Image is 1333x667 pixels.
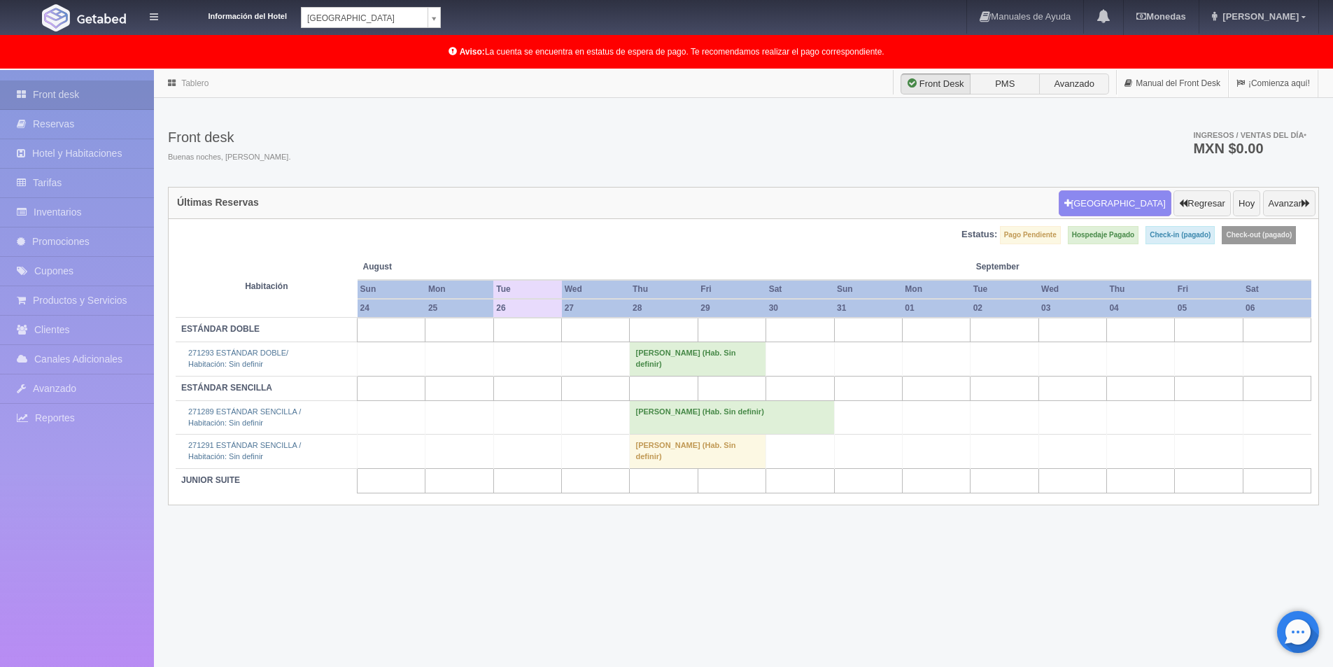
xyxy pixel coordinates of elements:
[245,281,288,291] strong: Habitación
[1136,11,1185,22] b: Monedas
[1000,226,1061,244] label: Pago Pendiente
[766,299,834,318] th: 30
[1038,280,1106,299] th: Wed
[358,280,425,299] th: Sun
[630,299,698,318] th: 28
[425,299,493,318] th: 25
[301,7,441,28] a: [GEOGRAPHIC_DATA]
[698,299,766,318] th: 29
[188,441,301,461] a: 271291 ESTÁNDAR SENCILLA /Habitación: Sin definir
[562,280,630,299] th: Wed
[630,400,834,434] td: [PERSON_NAME] (Hab. Sin definir)
[181,383,272,393] b: ESTÁNDAR SENCILLA
[460,47,485,57] b: Aviso:
[188,407,301,427] a: 271289 ESTÁNDAR SENCILLA /Habitación: Sin definir
[976,261,1101,273] span: September
[901,73,971,94] label: Front Desk
[168,129,290,145] h3: Front desk
[181,324,260,334] b: ESTÁNDAR DOBLE
[1222,226,1296,244] label: Check-out (pagado)
[970,73,1040,94] label: PMS
[1038,299,1106,318] th: 03
[42,4,70,31] img: Getabed
[562,299,630,318] th: 27
[1229,70,1318,97] a: ¡Comienza aquí!
[358,299,425,318] th: 24
[1233,190,1260,217] button: Hoy
[834,280,902,299] th: Sun
[1068,226,1138,244] label: Hospedaje Pagado
[1193,141,1306,155] h3: MXN $0.00
[902,280,970,299] th: Mon
[1175,299,1243,318] th: 05
[1039,73,1109,94] label: Avanzado
[1106,280,1174,299] th: Thu
[493,280,561,299] th: Tue
[630,435,766,468] td: [PERSON_NAME] (Hab. Sin definir)
[168,152,290,163] span: Buenas noches, [PERSON_NAME].
[961,228,997,241] label: Estatus:
[834,299,902,318] th: 31
[1193,131,1306,139] span: Ingresos / Ventas del día
[1106,299,1174,318] th: 04
[766,280,834,299] th: Sat
[1175,280,1243,299] th: Fri
[1059,190,1171,217] button: [GEOGRAPHIC_DATA]
[1173,190,1230,217] button: Regresar
[1243,280,1311,299] th: Sat
[1263,190,1316,217] button: Avanzar
[630,342,766,376] td: [PERSON_NAME] (Hab. Sin definir)
[1243,299,1311,318] th: 06
[630,280,698,299] th: Thu
[77,13,126,24] img: Getabed
[902,299,970,318] th: 01
[1219,11,1299,22] span: [PERSON_NAME]
[1145,226,1215,244] label: Check-in (pagado)
[181,78,209,88] a: Tablero
[493,299,561,318] th: 26
[181,475,240,485] b: JUNIOR SUITE
[175,7,287,22] dt: Información del Hotel
[363,261,488,273] span: August
[971,280,1038,299] th: Tue
[177,197,259,208] h4: Últimas Reservas
[188,349,288,368] a: 271293 ESTÁNDAR DOBLE/Habitación: Sin definir
[1117,70,1228,97] a: Manual del Front Desk
[307,8,422,29] span: [GEOGRAPHIC_DATA]
[425,280,493,299] th: Mon
[971,299,1038,318] th: 02
[698,280,766,299] th: Fri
